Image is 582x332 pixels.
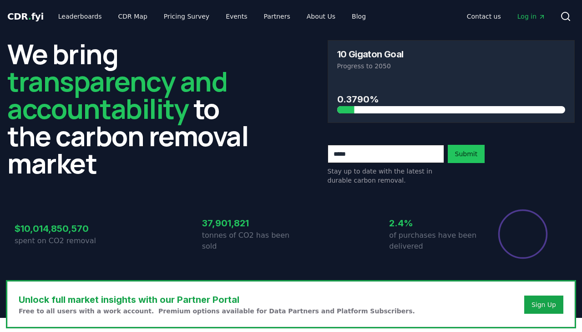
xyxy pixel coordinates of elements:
nav: Main [460,8,553,25]
button: Submit [448,145,485,163]
h3: 0.3790% [337,92,566,106]
p: Free to all users with a work account. Premium options available for Data Partners and Platform S... [19,306,415,316]
a: Blog [344,8,373,25]
h3: 2.4% [389,216,478,230]
a: CDR Map [111,8,155,25]
div: Percentage of sales delivered [497,209,548,260]
a: Events [218,8,254,25]
h3: 10 Gigaton Goal [337,50,404,59]
nav: Main [51,8,373,25]
h3: 37,901,821 [202,216,291,230]
a: Pricing Survey [157,8,217,25]
a: Sign Up [531,300,556,309]
a: Partners [257,8,298,25]
p: spent on CO2 removal [15,235,104,246]
p: Stay up to date with the latest in durable carbon removal. [328,167,444,185]
button: Sign Up [524,296,563,314]
h2: We bring to the carbon removal market [7,40,255,177]
p: Progress to 2050 [337,61,566,71]
span: . [28,11,31,22]
a: CDR.fyi [7,10,44,23]
h3: Unlock full market insights with our Partner Portal [19,293,415,306]
a: Leaderboards [51,8,109,25]
h3: $10,014,850,570 [15,222,104,235]
span: transparency and accountability [7,62,227,127]
p: tonnes of CO2 has been sold [202,230,291,252]
span: Log in [517,12,546,21]
a: Contact us [460,8,508,25]
p: of purchases have been delivered [389,230,478,252]
a: Log in [510,8,553,25]
span: CDR fyi [7,11,44,22]
a: About Us [299,8,343,25]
